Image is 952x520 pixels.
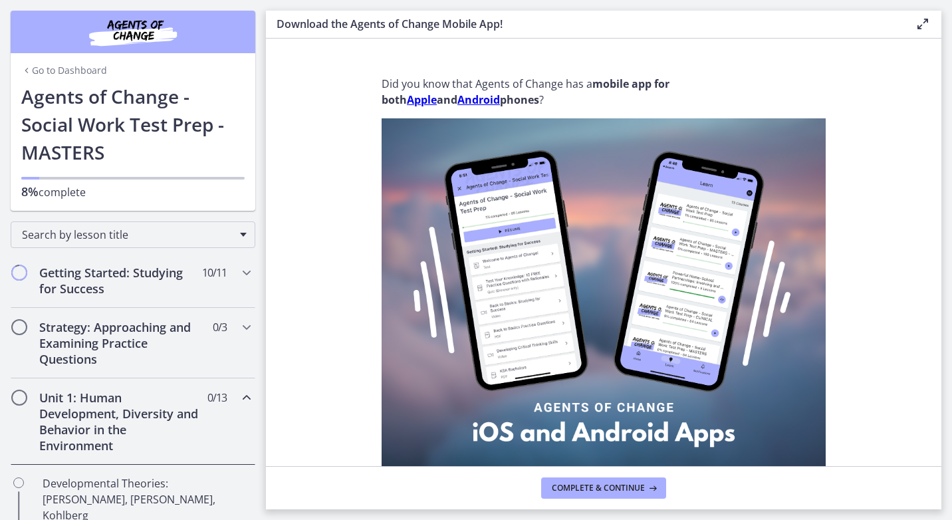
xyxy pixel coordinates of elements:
button: Complete & continue [541,477,666,499]
a: Go to Dashboard [21,64,107,77]
span: 10 / 11 [202,265,227,281]
img: Agents_of_Change_Mobile_App_Now_Available!.png [382,118,826,491]
div: Search by lesson title [11,221,255,248]
span: 0 / 13 [207,390,227,406]
strong: and [437,92,457,107]
a: Apple [407,92,437,107]
span: 0 / 3 [213,319,227,335]
img: Agents of Change Social Work Test Prep [53,16,213,48]
h2: Getting Started: Studying for Success [39,265,201,297]
a: Android [457,92,500,107]
h2: Strategy: Approaching and Examining Practice Questions [39,319,201,367]
span: Search by lesson title [22,227,233,242]
h1: Agents of Change - Social Work Test Prep - MASTERS [21,82,245,166]
p: complete [21,184,245,200]
h3: Download the Agents of Change Mobile App! [277,16,893,32]
strong: phones [500,92,539,107]
h2: Unit 1: Human Development, Diversity and Behavior in the Environment [39,390,201,454]
span: 8% [21,184,39,199]
span: Complete & continue [552,483,645,493]
p: Did you know that Agents of Change has a ? [382,76,826,108]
